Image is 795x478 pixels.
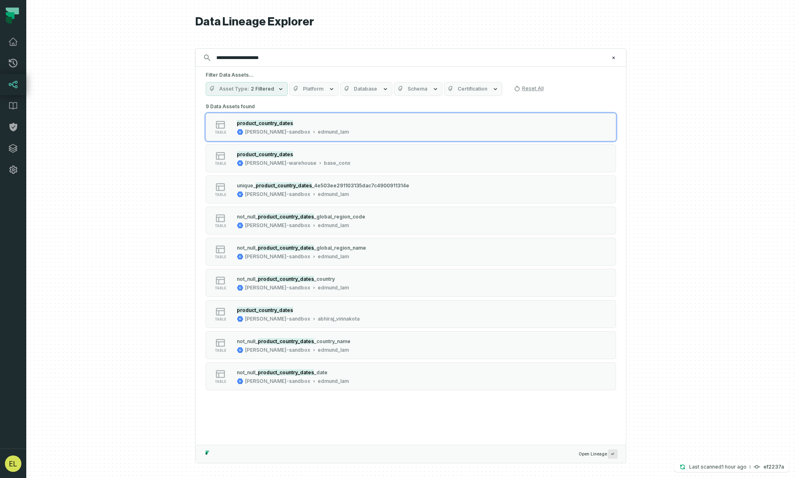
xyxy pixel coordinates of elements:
h4: ef2237a [763,464,784,469]
div: edmund_lam [318,222,349,229]
button: table[PERSON_NAME]-sandboxedmund_lam [206,269,616,297]
button: Platform [289,82,339,96]
mark: product_country_dates [258,276,314,282]
span: Open Lineage [579,449,618,459]
span: _date [314,369,328,376]
button: table[PERSON_NAME]-sandboxedmund_lam [206,362,616,390]
span: table [215,286,226,290]
span: Schema [408,86,427,92]
mark: product_country_dates [258,214,314,220]
button: table[PERSON_NAME]-sandboxedmund_lam [206,207,616,234]
mark: product_country_dates [256,182,312,189]
mark: product_country_dates [258,369,314,376]
span: table [215,317,226,321]
button: table[PERSON_NAME]-sandboxabhiraj_vinnakota [206,300,616,328]
div: edmund_lam [318,191,349,198]
span: _country [314,276,335,282]
button: table[PERSON_NAME]-warehousebase_conx [206,144,616,172]
div: juul-sandbox [245,347,310,353]
span: table [215,162,226,166]
span: 2 Filtered [251,86,274,92]
div: juul-sandbox [245,316,310,322]
span: Database [354,86,377,92]
div: Suggestions [196,101,626,445]
span: ll_ [253,214,258,220]
div: edmund_lam [318,285,349,291]
button: Last scanned[DATE] 2:02:29 PMef2237a [674,462,789,472]
span: table [215,380,226,384]
div: juul-sandbox [245,378,310,385]
span: Certification [458,86,487,92]
img: avatar of Eddie Lam [5,455,21,472]
span: table [215,255,226,259]
button: table[PERSON_NAME]-sandboxedmund_lam [206,175,616,203]
div: abhiraj_vinnakota [318,316,360,322]
mark: product_country_dates [258,245,314,251]
span: _4e503ee291103135dac7c4900911314e [312,182,409,189]
div: edmund_lam [318,347,349,353]
h5: Filter Data Assets... [206,72,616,78]
span: not_nu [237,276,253,282]
span: uniq [237,182,247,189]
button: Certification [444,82,502,96]
span: _global_region_name [314,245,366,251]
mark: product_country_dates [258,338,314,344]
span: _country_name [314,338,351,344]
div: juul-sandbox [245,285,310,291]
mark: product_country_dates [237,151,293,157]
div: juul-warehouse [245,160,316,166]
div: edmund_lam [318,253,349,260]
span: not_nu [237,369,253,376]
span: table [215,224,226,228]
span: Asset Type [219,86,249,92]
div: juul-sandbox [245,129,310,135]
h1: Data Lineage Explorer [195,15,626,29]
button: Asset Type2 Filtered [206,82,288,96]
button: Clear search query [609,54,618,62]
span: ue_ [247,182,256,189]
button: table[PERSON_NAME]-sandboxedmund_lam [206,113,616,141]
div: 9 Data Assets found [206,101,616,401]
span: Press ↵ to add a new Data Asset to the graph [608,449,618,459]
span: table [215,130,226,134]
span: table [215,348,226,353]
span: table [215,193,226,197]
div: edmund_lam [318,378,349,385]
button: Schema [394,82,442,96]
span: ll_ [253,276,258,282]
span: not_nu [237,214,253,220]
mark: product_country_dates [237,307,293,313]
div: base_conx [324,160,351,166]
button: table[PERSON_NAME]-sandboxedmund_lam [206,238,616,266]
div: juul-sandbox [245,191,310,198]
span: _global_region_code [314,214,365,220]
mark: product_country_dates [237,120,293,126]
span: not_nu [237,338,253,344]
span: not_nu [237,245,253,251]
button: table[PERSON_NAME]-sandboxedmund_lam [206,331,616,359]
button: Database [340,82,392,96]
div: juul-sandbox [245,222,310,229]
div: juul-sandbox [245,253,310,260]
span: ll_ [253,338,258,344]
span: ll_ [253,369,258,376]
div: edmund_lam [318,129,349,135]
span: Platform [303,86,323,92]
relative-time: Aug 22, 2025, 2:02 PM EDT [722,464,747,470]
button: Reset All [511,82,547,95]
p: Last scanned [689,463,747,471]
span: ll_ [253,245,258,251]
